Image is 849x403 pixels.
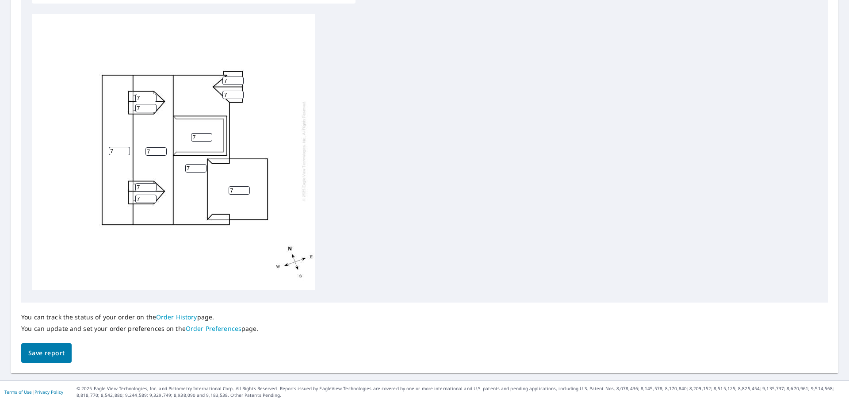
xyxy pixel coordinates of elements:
[34,389,63,395] a: Privacy Policy
[21,313,259,321] p: You can track the status of your order on the page.
[4,389,63,395] p: |
[186,324,241,333] a: Order Preferences
[28,348,65,359] span: Save report
[21,325,259,333] p: You can update and set your order preferences on the page.
[21,343,72,363] button: Save report
[156,313,197,321] a: Order History
[4,389,32,395] a: Terms of Use
[76,385,845,399] p: © 2025 Eagle View Technologies, Inc. and Pictometry International Corp. All Rights Reserved. Repo...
